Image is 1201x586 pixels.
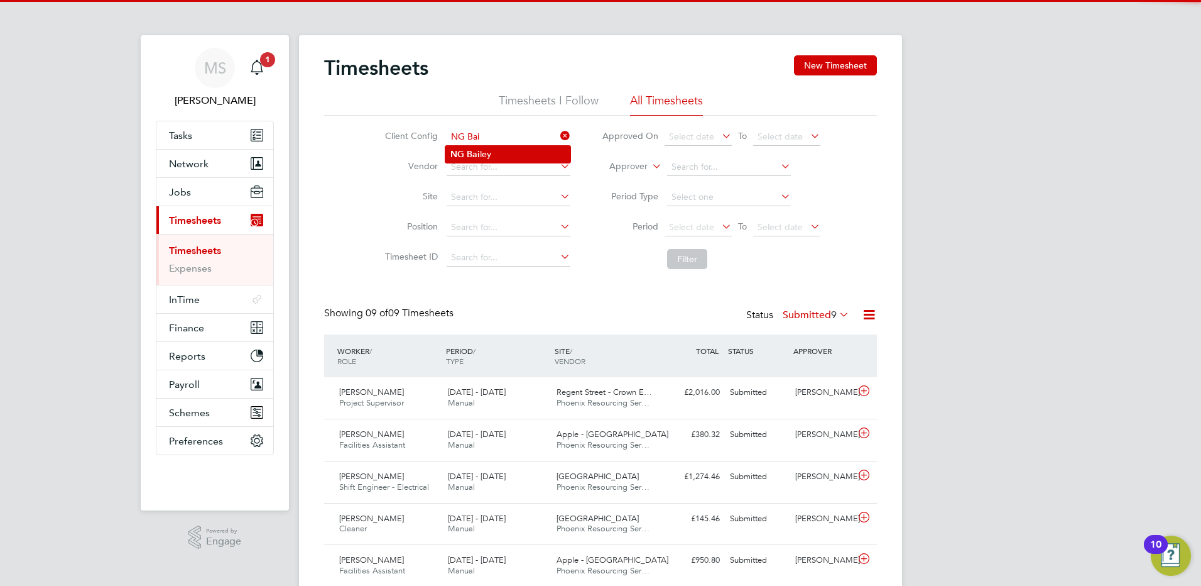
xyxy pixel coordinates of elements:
span: InTime [169,294,200,306]
span: Phoenix Resourcing Ser… [557,440,649,450]
a: Go to home page [156,468,274,488]
div: SITE [552,340,660,372]
span: Apple - [GEOGRAPHIC_DATA] [557,429,668,440]
b: Bai [467,149,480,160]
div: [PERSON_NAME] [790,424,856,445]
div: [PERSON_NAME] [790,467,856,487]
label: Approved On [602,130,658,141]
span: Manual [448,482,475,492]
button: Network [156,150,273,177]
span: Network [169,158,209,170]
span: Phoenix Resourcing Ser… [557,482,649,492]
a: Timesheets [169,245,221,257]
input: Search for... [447,249,570,267]
span: VENDOR [555,356,585,366]
span: [PERSON_NAME] [339,387,404,397]
span: Apple - [GEOGRAPHIC_DATA] [557,555,668,565]
span: 09 Timesheets [366,307,454,319]
h2: Timesheets [324,55,428,80]
button: Payroll [156,370,273,398]
div: £950.80 [660,550,725,571]
div: [PERSON_NAME] [790,509,856,529]
div: Submitted [725,467,790,487]
span: Cleaner [339,523,367,534]
span: [GEOGRAPHIC_DATA] [557,513,639,524]
span: Payroll [169,379,200,390]
span: Powered by [206,526,241,536]
button: Preferences [156,427,273,455]
span: 09 of [366,307,388,319]
button: Schemes [156,399,273,426]
span: Matt Soulsby [156,93,274,108]
span: Manual [448,523,475,534]
div: Showing [324,307,456,320]
span: [PERSON_NAME] [339,555,404,565]
span: Project Supervisor [339,397,404,408]
span: TYPE [446,356,464,366]
input: Search for... [447,219,570,236]
span: Select date [669,221,714,233]
div: Status [746,307,852,324]
span: Manual [448,565,475,576]
span: / [473,346,476,356]
span: [DATE] - [DATE] [448,471,506,482]
div: £2,016.00 [660,382,725,403]
nav: Main navigation [141,35,289,511]
div: [PERSON_NAME] [790,382,856,403]
div: WORKER [334,340,443,372]
span: / [369,346,372,356]
div: [PERSON_NAME] [790,550,856,571]
span: Phoenix Resourcing Ser… [557,397,649,408]
span: TOTAL [696,346,719,356]
span: [DATE] - [DATE] [448,513,506,524]
label: Timesheet ID [381,251,438,262]
span: Shift Engineer - Electrical [339,482,429,492]
span: 1 [260,52,275,67]
span: Jobs [169,186,191,198]
span: [DATE] - [DATE] [448,387,506,397]
label: Site [381,191,438,202]
span: MS [204,60,226,76]
label: Period Type [602,191,658,202]
input: Search for... [447,128,570,146]
label: Approver [591,160,648,173]
button: Filter [667,249,707,269]
li: All Timesheets [630,93,703,116]
span: [PERSON_NAME] [339,513,404,524]
button: Finance [156,314,273,341]
a: Tasks [156,121,273,149]
label: Period [602,221,658,232]
a: Powered byEngage [188,526,242,550]
div: Timesheets [156,234,273,285]
span: Timesheets [169,214,221,226]
button: Timesheets [156,206,273,234]
li: Timesheets I Follow [499,93,599,116]
span: Phoenix Resourcing Ser… [557,565,649,576]
span: Regent Street - Crown E… [557,387,652,397]
button: Reports [156,342,273,370]
span: Preferences [169,435,223,447]
input: Search for... [447,158,570,176]
span: Select date [669,131,714,142]
span: [DATE] - [DATE] [448,429,506,440]
b: NG [450,149,464,160]
input: Search for... [667,158,791,176]
span: [PERSON_NAME] [339,471,404,482]
span: ROLE [337,356,356,366]
button: Jobs [156,178,273,206]
span: Reports [169,350,205,362]
button: New Timesheet [794,55,877,75]
span: Finance [169,322,204,334]
div: PERIOD [443,340,552,372]
input: Search for... [447,189,570,206]
span: Tasks [169,130,192,141]
div: £1,274.46 [660,467,725,487]
span: Facilities Assistant [339,440,405,450]
div: Submitted [725,382,790,403]
label: Position [381,221,438,232]
div: £380.32 [660,424,725,445]
div: Submitted [725,509,790,529]
span: / [570,346,572,356]
span: 9 [831,309,837,321]
span: Select date [758,221,803,233]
